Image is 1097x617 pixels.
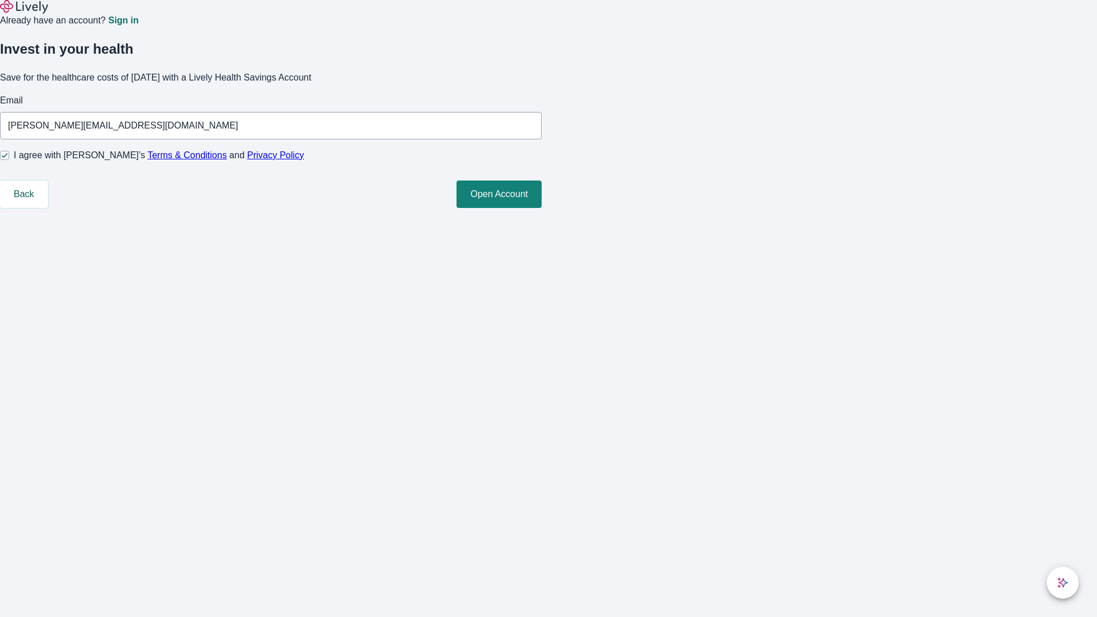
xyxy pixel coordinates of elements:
svg: Lively AI Assistant [1057,577,1068,588]
button: Open Account [457,181,542,208]
a: Sign in [108,16,138,25]
span: I agree with [PERSON_NAME]’s and [14,149,304,162]
button: chat [1047,567,1079,599]
a: Terms & Conditions [147,150,227,160]
a: Privacy Policy [247,150,305,160]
